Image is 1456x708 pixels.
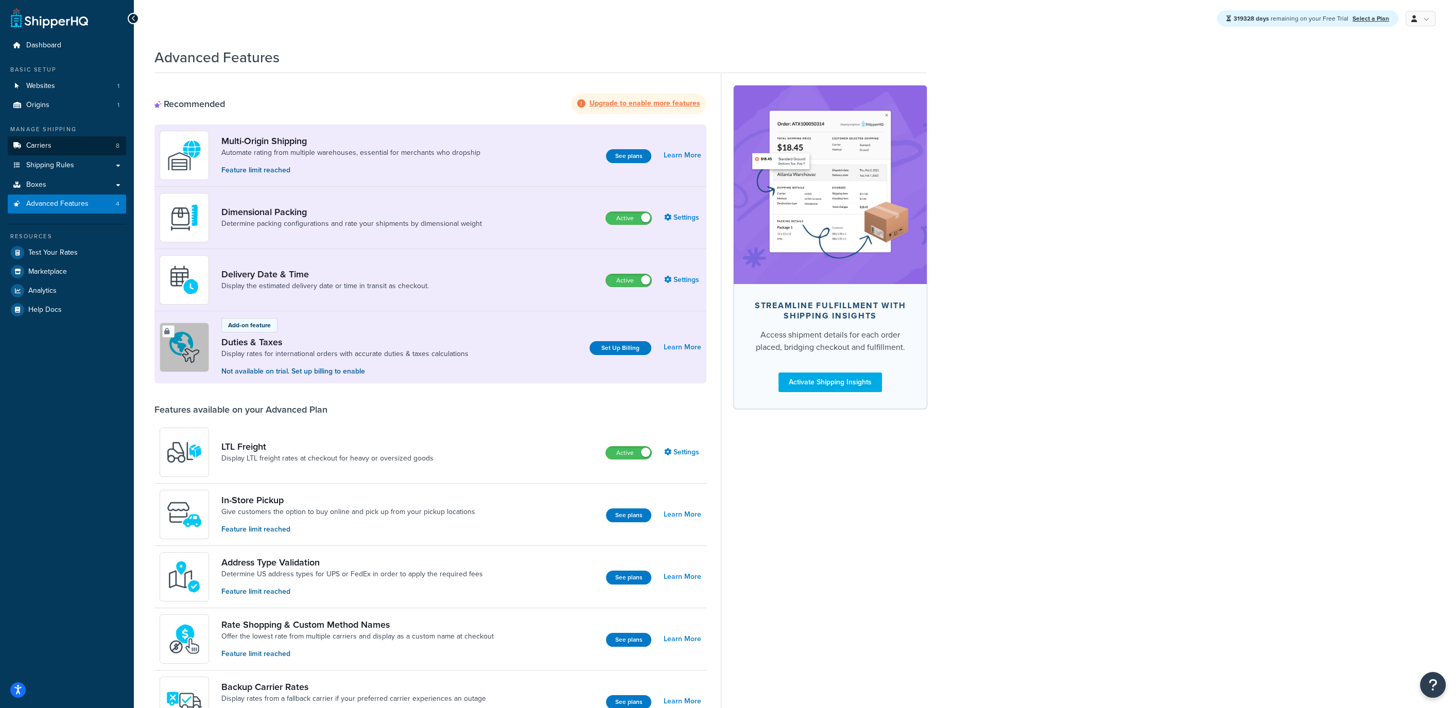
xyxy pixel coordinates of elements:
[8,243,126,262] a: Test Your Rates
[154,47,280,67] h1: Advanced Features
[26,181,46,189] span: Boxes
[8,77,126,96] a: Websites1
[28,306,62,314] span: Help Docs
[221,586,483,597] p: Feature limit reached
[8,77,126,96] li: Websites
[28,268,67,276] span: Marketplace
[8,96,126,115] li: Origins
[8,194,126,214] a: Advanced Features4
[590,341,651,355] a: Set Up Billing
[221,681,486,693] a: Backup Carrier Rates
[606,212,651,224] label: Active
[1234,14,1269,23] strong: 319328 days
[166,434,202,470] img: y79ZsPf0fXUFUhFXDzUgf+ktZg5F2+ohG75+v3d2s1D9TjoU8PiyCIluIjV41seZevKCRuEjTPPOKHJsQcmKCXGdfprl3L4q7...
[606,447,651,459] label: Active
[8,194,126,214] li: Advanced Features
[221,206,482,218] a: Dimensional Packing
[8,36,126,55] a: Dashboard
[8,125,126,134] div: Manage Shipping
[221,366,469,377] p: Not available on trial. Set up billing to enable
[664,340,701,355] a: Learn More
[8,156,126,175] a: Shipping Rules
[221,441,434,452] a: LTL Freight
[166,621,202,657] img: icon-duo-feat-rate-shopping-ecdd8bed.png
[221,569,483,579] a: Determine US address types for UPS or FedEx in order to apply the required fees
[664,507,701,522] a: Learn More
[228,321,271,330] p: Add-on feature
[26,82,55,91] span: Websites
[8,96,126,115] a: Origins1
[749,101,911,269] img: feature-image-si-e24932ea9b9fcd0ff835db86be1ff8d589347e8876e1638d903ea230a36726be.png
[166,137,202,173] img: WatD5o0RtDAAAAAElFTkSuQmCC
[8,175,126,194] a: Boxes
[8,136,126,155] li: Carriers
[116,141,119,150] span: 8
[28,287,57,295] span: Analytics
[221,453,434,464] a: Display LTL freight rates at checkout for heavy or oversized goods
[221,494,475,506] a: In-Store Pickup
[117,82,119,91] span: 1
[664,148,701,163] a: Learn More
[221,135,480,147] a: Multi-Origin Shipping
[116,200,119,208] span: 4
[750,329,910,353] div: Access shipment details for each order placed, bridging checkout and fulfillment.
[166,262,202,298] img: gfkeb5ejjkALwAAAABJRU5ErkJggg==
[8,281,126,300] a: Analytics
[664,210,701,225] a: Settings
[221,165,480,176] p: Feature limit reached
[221,557,483,568] a: Address Type Validation
[166,200,202,236] img: DTVBYsAAAAAASUVORK5CYII=
[221,507,475,517] a: Give customers the option to buy online and pick up from your pickup locations
[8,232,126,241] div: Resources
[664,632,701,646] a: Learn More
[166,497,202,533] img: wfgcfpwTIucLEAAAAASUVORK5CYII=
[778,373,882,392] a: Activate Shipping Insights
[221,694,486,704] a: Display rates from a fallback carrier if your preferred carrier experiences an outage
[154,404,327,415] div: Features available on your Advanced Plan
[606,571,651,585] button: See plans
[28,249,78,257] span: Test Your Rates
[8,262,126,281] a: Marketplace
[664,273,701,287] a: Settings
[221,349,469,359] a: Display rates for international orders with accurate duties & taxes calculations
[221,648,494,660] p: Feature limit reached
[221,281,429,291] a: Display the estimated delivery date or time in transit as checkout.
[221,631,494,642] a: Offer the lowest rate from multiple carriers and display as a custom name at checkout
[1353,14,1389,23] a: Select a Plan
[117,101,119,110] span: 1
[590,98,700,109] strong: Upgrade to enable more features
[606,633,651,647] button: See plans
[606,274,651,287] label: Active
[1420,672,1446,698] button: Open Resource Center
[221,219,482,229] a: Determine packing configurations and rate your shipments by dimensional weight
[221,619,494,630] a: Rate Shopping & Custom Method Names
[221,337,469,348] a: Duties & Taxes
[8,136,126,155] a: Carriers8
[221,269,429,280] a: Delivery Date & Time
[26,161,74,170] span: Shipping Rules
[166,559,202,595] img: kIG8fy0lQAAAABJRU5ErkJggg==
[26,41,61,50] span: Dashboard
[26,141,51,150] span: Carriers
[606,149,651,163] button: See plans
[664,445,701,459] a: Settings
[1234,14,1350,23] span: remaining on your Free Trial
[221,524,475,535] p: Feature limit reached
[221,148,480,158] a: Automate rating from multiple warehouses, essential for merchants who dropship
[664,570,701,584] a: Learn More
[26,200,89,208] span: Advanced Features
[750,300,910,321] div: Streamline Fulfillment with Shipping Insights
[8,65,126,74] div: Basic Setup
[26,101,49,110] span: Origins
[154,98,225,110] div: Recommended
[606,508,651,522] button: See plans
[8,300,126,319] a: Help Docs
